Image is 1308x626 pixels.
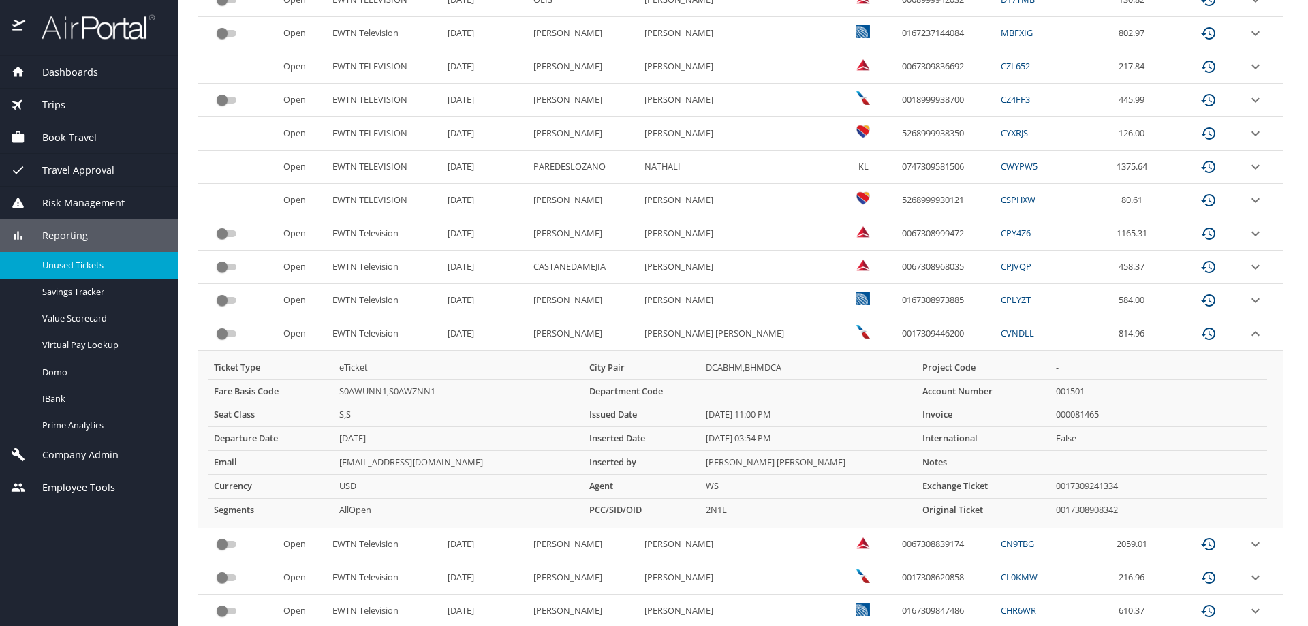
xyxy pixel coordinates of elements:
[700,475,917,499] td: WS
[897,561,995,595] td: 0017308620858
[42,285,162,298] span: Savings Tracker
[528,217,640,251] td: [PERSON_NAME]
[856,25,870,38] img: United Airlines
[327,117,442,151] td: EWTN TELEVISION
[42,312,162,325] span: Value Scorecard
[1247,326,1264,342] button: expand row
[639,50,835,84] td: [PERSON_NAME]
[700,427,917,451] td: [DATE] 03:54 PM
[528,284,640,317] td: [PERSON_NAME]
[25,97,65,112] span: Trips
[442,184,528,217] td: [DATE]
[856,125,870,138] img: Southwest Airlines
[25,195,125,210] span: Risk Management
[584,475,700,499] th: Agent
[528,17,640,50] td: [PERSON_NAME]
[639,284,835,317] td: [PERSON_NAME]
[584,451,700,475] th: Inserted by
[856,91,870,105] img: American Airlines
[442,561,528,595] td: [DATE]
[278,117,327,151] td: Open
[584,499,700,522] th: PCC/SID/OID
[856,258,870,272] img: Delta Airlines
[700,379,917,403] td: -
[1089,151,1181,184] td: 1375.64
[442,17,528,50] td: [DATE]
[334,475,584,499] td: USD
[1050,356,1267,379] td: -
[1001,604,1036,616] a: CHR6WR
[528,50,640,84] td: [PERSON_NAME]
[1050,475,1267,499] td: 0017309241334
[278,84,327,117] td: Open
[1247,536,1264,552] button: expand row
[1001,160,1038,172] a: CWYPW5
[1247,192,1264,208] button: expand row
[42,392,162,405] span: IBank
[1001,27,1033,39] a: MBFXIG
[1089,217,1181,251] td: 1165.31
[917,427,1050,451] th: International
[25,130,97,145] span: Book Travel
[917,451,1050,475] th: Notes
[278,50,327,84] td: Open
[1001,60,1030,72] a: CZL652
[528,151,640,184] td: PAREDESLOZANO
[1089,528,1181,561] td: 2059.01
[584,403,700,427] th: Issued Date
[584,379,700,403] th: Department Code
[25,228,88,243] span: Reporting
[856,58,870,72] img: Delta Airlines
[897,528,995,561] td: 0067308839174
[856,225,870,238] img: Delta Airlines
[1247,569,1264,586] button: expand row
[442,284,528,317] td: [DATE]
[327,284,442,317] td: EWTN Television
[897,217,995,251] td: 0067308999472
[639,84,835,117] td: [PERSON_NAME]
[1001,327,1034,339] a: CVNDLL
[442,50,528,84] td: [DATE]
[917,499,1050,522] th: Original Ticket
[278,217,327,251] td: Open
[897,17,995,50] td: 0167237144084
[1247,225,1264,242] button: expand row
[1247,125,1264,142] button: expand row
[1001,260,1031,272] a: CPJVQP
[639,217,835,251] td: [PERSON_NAME]
[897,151,995,184] td: 0747309581506
[208,356,334,379] th: Ticket Type
[897,184,995,217] td: 5268999930121
[1089,284,1181,317] td: 584.00
[334,403,584,427] td: S,S
[327,251,442,284] td: EWTN Television
[327,17,442,50] td: EWTN Television
[528,561,640,595] td: [PERSON_NAME]
[327,528,442,561] td: EWTN Television
[856,292,870,305] img: United Airlines
[856,603,870,616] img: United Airlines
[700,451,917,475] td: [PERSON_NAME] [PERSON_NAME]
[700,499,917,522] td: 2N1L
[1089,84,1181,117] td: 445.99
[639,251,835,284] td: [PERSON_NAME]
[897,50,995,84] td: 0067309836692
[917,379,1050,403] th: Account Number
[528,317,640,351] td: [PERSON_NAME]
[639,151,835,184] td: NATHALI
[700,403,917,427] td: [DATE] 11:00 PM
[278,17,327,50] td: Open
[327,317,442,351] td: EWTN Television
[1089,17,1181,50] td: 802.97
[208,379,334,403] th: Fare Basis Code
[327,151,442,184] td: EWTN TELEVISION
[327,50,442,84] td: EWTN TELEVISION
[278,528,327,561] td: Open
[1247,25,1264,42] button: expand row
[1001,571,1038,583] a: CL0KMW
[208,427,334,451] th: Departure Date
[442,151,528,184] td: [DATE]
[334,379,584,403] td: S0AWUNN1,S0AWZNN1
[327,184,442,217] td: EWTN TELEVISION
[897,84,995,117] td: 0018999938700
